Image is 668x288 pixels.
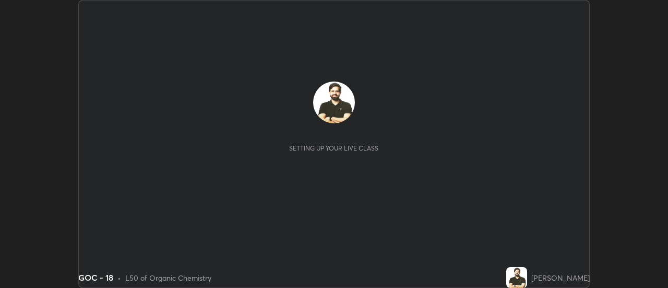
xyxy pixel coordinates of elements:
[506,267,527,288] img: 8a736da7029a46d5a3d3110f4503149f.jpg
[531,272,590,283] div: [PERSON_NAME]
[117,272,121,283] div: •
[125,272,211,283] div: L50 of Organic Chemistry
[313,82,355,123] img: 8a736da7029a46d5a3d3110f4503149f.jpg
[289,144,378,152] div: Setting up your live class
[78,271,113,284] div: GOC - 18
